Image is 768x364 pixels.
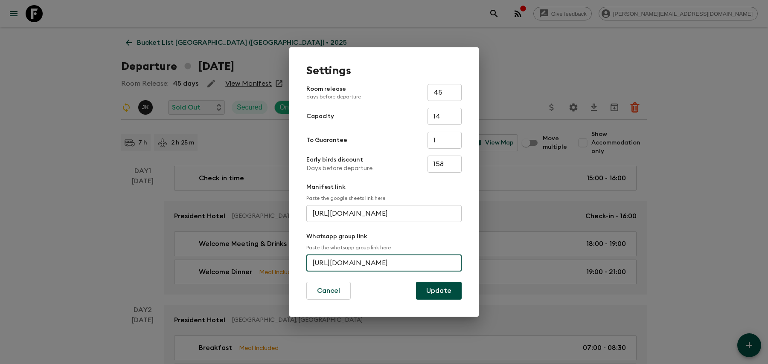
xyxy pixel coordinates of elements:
p: Paste the google sheets link here [306,195,462,202]
h1: Settings [306,64,462,77]
input: e.g. https://docs.google.com/spreadsheets/d/1P7Zz9v8J0vXy1Q/edit#gid=0 [306,205,462,222]
p: Whatsapp group link [306,232,462,241]
p: Capacity [306,112,334,121]
p: days before departure [306,93,361,100]
p: Early birds discount [306,156,374,164]
input: e.g. 30 [428,84,462,101]
button: Update [416,282,462,300]
p: Room release [306,85,361,100]
input: e.g. 180 [428,156,462,173]
p: Manifest link [306,183,462,191]
p: Paste the whatsapp group link here [306,244,462,251]
p: Days before departure. [306,164,374,173]
input: e.g. 4 [428,132,462,149]
p: To Guarantee [306,136,347,144]
button: Cancel [306,282,351,300]
input: e.g. 14 [428,108,462,125]
input: e.g. https://chat.whatsapp.com/... [306,254,462,272]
